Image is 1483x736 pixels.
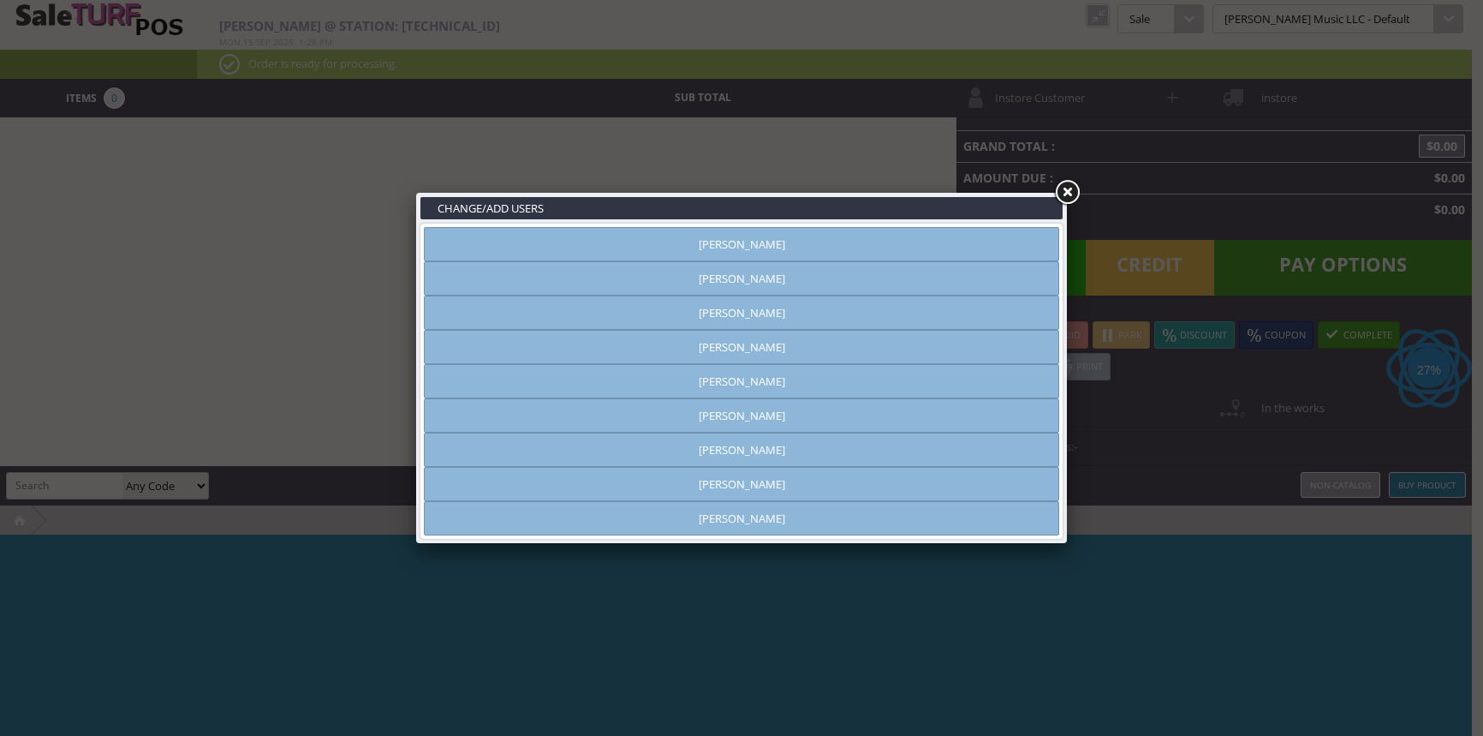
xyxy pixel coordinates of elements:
[424,501,1059,536] a: [PERSON_NAME]
[424,467,1059,501] a: [PERSON_NAME]
[424,227,1059,261] a: [PERSON_NAME]
[424,261,1059,296] a: [PERSON_NAME]
[424,398,1059,433] a: [PERSON_NAME]
[424,364,1059,398] a: [PERSON_NAME]
[1051,177,1082,208] a: Close
[424,433,1059,467] a: [PERSON_NAME]
[420,197,1063,219] h3: CHANGE/ADD USERS
[424,296,1059,330] a: [PERSON_NAME]
[424,330,1059,364] a: [PERSON_NAME]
